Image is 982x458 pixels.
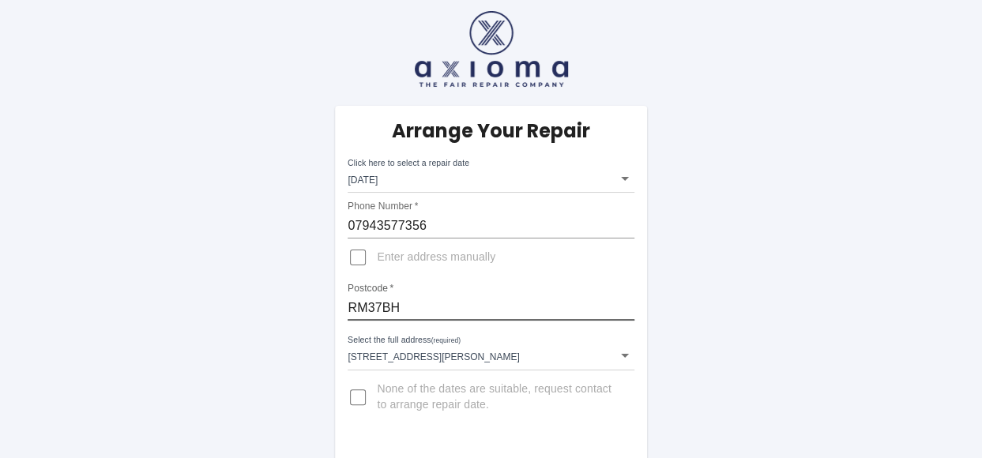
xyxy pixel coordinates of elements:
div: [STREET_ADDRESS][PERSON_NAME] [348,341,634,370]
span: Enter address manually [377,250,495,265]
label: Select the full address [348,334,461,347]
h5: Arrange Your Repair [392,118,590,144]
span: None of the dates are suitable, request contact to arrange repair date. [377,381,621,413]
div: [DATE] [348,164,634,193]
label: Postcode [348,282,393,295]
img: axioma [415,11,568,87]
label: Phone Number [348,200,418,213]
small: (required) [431,337,461,344]
label: Click here to select a repair date [348,157,469,169]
